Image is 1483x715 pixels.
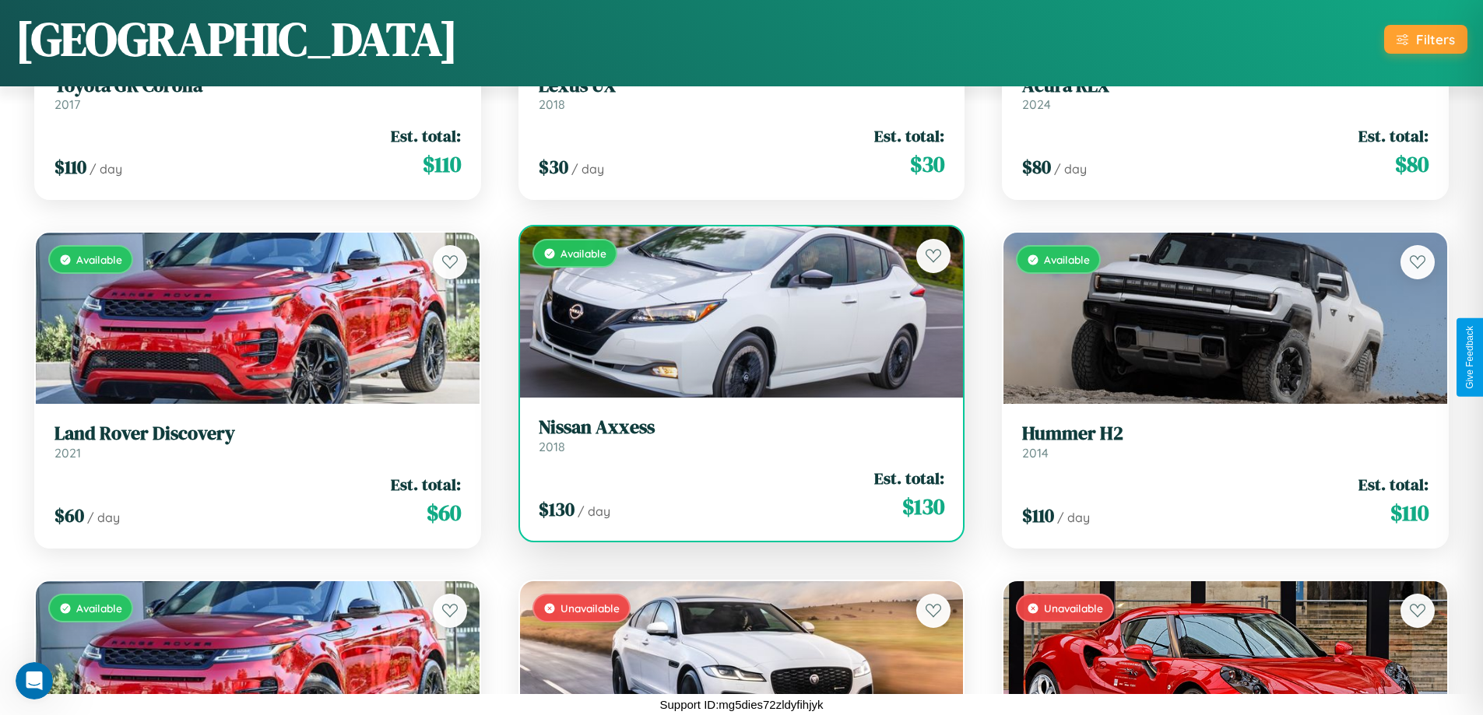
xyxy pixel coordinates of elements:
p: Support ID: mg5dies72zldyfihjyk [659,694,823,715]
span: $ 110 [423,149,461,180]
span: $ 80 [1022,154,1051,180]
span: $ 130 [539,496,575,522]
button: Filters [1384,25,1467,54]
span: Unavailable [1044,601,1103,615]
span: Available [76,601,122,615]
span: Est. total: [1358,124,1429,147]
span: / day [1054,161,1087,177]
span: 2021 [54,445,81,461]
span: Available [561,247,606,260]
h3: Hummer H2 [1022,422,1429,445]
span: $ 130 [902,491,944,522]
div: Give Feedback [1464,326,1475,389]
span: 2018 [539,439,565,454]
span: Est. total: [1358,473,1429,496]
span: $ 60 [427,497,461,528]
a: Hummer H22014 [1022,422,1429,461]
span: Est. total: [874,124,944,147]
span: Est. total: [391,124,461,147]
span: $ 110 [54,154,86,180]
span: Available [1044,253,1090,266]
span: 2018 [539,96,565,112]
span: 2017 [54,96,80,112]
span: $ 30 [539,154,568,180]
span: Unavailable [561,601,620,615]
span: Est. total: [391,473,461,496]
span: $ 60 [54,503,84,528]
span: / day [578,503,610,519]
span: / day [87,510,120,525]
span: Est. total: [874,467,944,489]
h1: [GEOGRAPHIC_DATA] [16,7,458,71]
span: 2024 [1022,96,1051,112]
span: $ 30 [910,149,944,180]
span: / day [571,161,604,177]
h3: Nissan Axxess [539,416,945,439]
a: Toyota GR Corolla2017 [54,75,461,113]
div: Filters [1416,31,1455,47]
a: Land Rover Discovery2021 [54,422,461,461]
a: Acura RLX2024 [1022,75,1429,113]
span: Available [76,253,122,266]
span: $ 110 [1390,497,1429,528]
span: $ 110 [1022,503,1054,528]
a: Nissan Axxess2018 [539,416,945,454]
a: Lexus UX2018 [539,75,945,113]
h3: Land Rover Discovery [54,422,461,445]
span: 2014 [1022,445,1049,461]
span: $ 80 [1395,149,1429,180]
span: / day [90,161,122,177]
iframe: Intercom live chat [16,662,53,699]
span: / day [1057,510,1090,525]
